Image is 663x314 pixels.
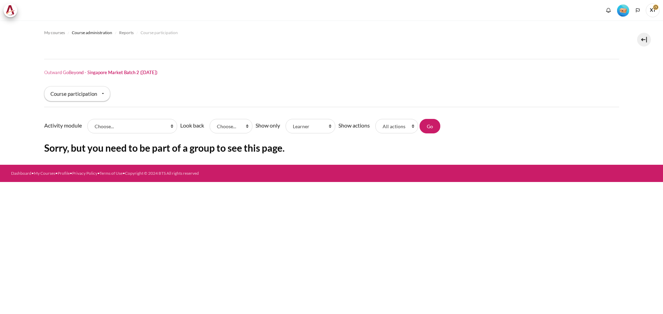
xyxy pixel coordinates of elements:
[44,27,619,38] nav: Navigation bar
[617,4,629,17] img: Level #1
[633,5,643,16] button: Languages
[44,30,65,36] span: My courses
[119,29,134,37] a: Reports
[3,3,21,17] a: Architeck Architeck
[44,86,110,101] div: Course participation
[72,171,97,176] a: Privacy Policy
[44,29,65,37] a: My courses
[603,5,614,16] div: Show notification window with no new notifications
[119,30,134,36] span: Reports
[141,30,178,36] span: Course participation
[338,121,370,130] label: Show actions
[11,170,371,176] div: • • • • •
[72,30,112,36] span: Course administration
[58,171,70,176] a: Profile
[256,121,280,130] label: Show only
[614,4,632,17] a: Level #1
[180,121,204,130] label: Look back
[646,3,660,17] span: XT
[44,70,157,75] h1: Outward GoBeyond - Singapore Market Batch 2 ([DATE])
[6,5,15,16] img: Architeck
[646,3,660,17] a: User menu
[44,121,82,130] label: Activity module
[420,119,440,133] input: Go
[141,29,178,37] a: Course participation
[11,171,31,176] a: Dashboard
[44,142,619,154] h2: Sorry, but you need to be part of a group to see this page.
[99,171,123,176] a: Terms of Use
[125,171,199,176] a: Copyright © 2024 BTS All rights reserved
[34,171,55,176] a: My Courses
